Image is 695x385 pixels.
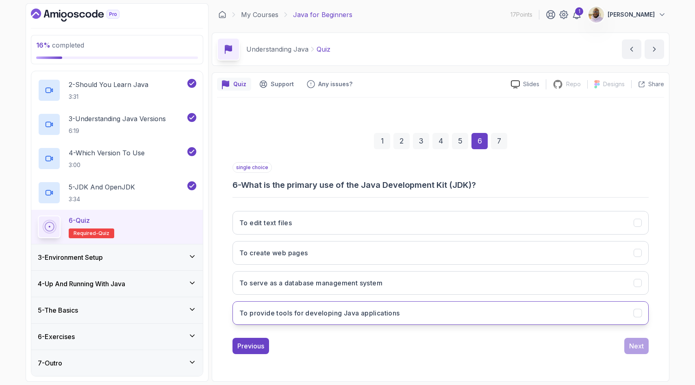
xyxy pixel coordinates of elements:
[232,211,649,235] button: To edit text files
[69,80,148,89] p: 2 - Should You Learn Java
[471,133,488,149] div: 6
[588,7,666,23] button: user profile image[PERSON_NAME]
[589,7,604,22] img: user profile image
[232,338,269,354] button: Previous
[241,10,278,20] a: My Courses
[622,39,641,59] button: previous content
[218,11,226,19] a: Dashboard
[38,113,196,136] button: 3-Understanding Java Versions6:19
[69,215,90,225] p: 6 - Quiz
[38,358,62,368] h3: 7 - Outro
[631,80,664,88] button: Share
[239,278,382,288] h3: To serve as a database management system
[239,218,292,228] h3: To edit text files
[217,78,251,91] button: quiz button
[233,80,246,88] p: Quiz
[572,10,582,20] a: 1
[232,179,649,191] h3: 6 - What is the primary use of the Java Development Kit (JDK)?
[608,11,655,19] p: [PERSON_NAME]
[31,271,203,297] button: 4-Up And Running With Java
[69,114,166,124] p: 3 - Understanding Java Versions
[239,308,400,318] h3: To provide tools for developing Java applications
[239,248,308,258] h3: To create web pages
[413,133,429,149] div: 3
[69,148,145,158] p: 4 - Which Version To Use
[271,80,294,88] p: Support
[374,133,390,149] div: 1
[38,252,103,262] h3: 3 - Environment Setup
[232,271,649,295] button: To serve as a database management system
[566,80,581,88] p: Repo
[38,305,78,315] h3: 5 - The Basics
[629,341,644,351] div: Next
[31,297,203,323] button: 5-The Basics
[254,78,299,91] button: Support button
[575,7,583,15] div: 1
[36,41,84,49] span: completed
[36,41,50,49] span: 16 %
[648,80,664,88] p: Share
[31,244,203,270] button: 3-Environment Setup
[31,324,203,350] button: 6-Exercises
[452,133,468,149] div: 5
[31,9,138,22] a: Dashboard
[510,11,532,19] p: 17 Points
[69,93,148,101] p: 3:31
[31,350,203,376] button: 7-Outro
[38,181,196,204] button: 5-JDK And OpenJDK3:34
[293,10,352,20] p: Java for Beginners
[69,182,135,192] p: 5 - JDK And OpenJDK
[38,215,196,238] button: 6-QuizRequired-quiz
[69,161,145,169] p: 3:00
[237,341,264,351] div: Previous
[38,332,75,341] h3: 6 - Exercises
[38,147,196,170] button: 4-Which Version To Use3:00
[491,133,507,149] div: 7
[69,195,135,203] p: 3:34
[302,78,357,91] button: Feedback button
[74,230,98,237] span: Required-
[232,301,649,325] button: To provide tools for developing Java applications
[432,133,449,149] div: 4
[232,162,272,173] p: single choice
[393,133,410,149] div: 2
[645,39,664,59] button: next content
[69,127,166,135] p: 6:19
[624,338,649,354] button: Next
[504,80,546,89] a: Slides
[603,80,625,88] p: Designs
[38,79,196,102] button: 2-Should You Learn Java3:31
[246,44,308,54] p: Understanding Java
[38,279,125,289] h3: 4 - Up And Running With Java
[523,80,539,88] p: Slides
[318,80,352,88] p: Any issues?
[232,241,649,265] button: To create web pages
[98,230,109,237] span: quiz
[317,44,330,54] p: Quiz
